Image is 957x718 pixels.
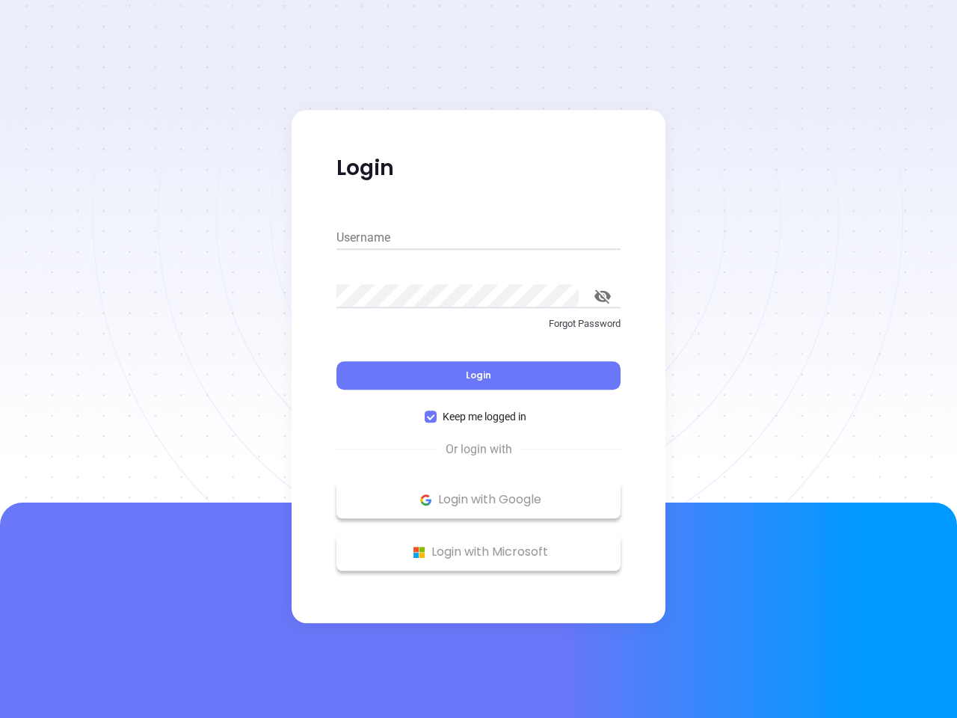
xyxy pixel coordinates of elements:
p: Login with Google [344,488,613,511]
img: Google Logo [416,491,435,509]
p: Login with Microsoft [344,541,613,563]
span: Keep me logged in [437,408,532,425]
button: Microsoft Logo Login with Microsoft [336,533,621,571]
span: Or login with [438,441,520,458]
button: Google Logo Login with Google [336,481,621,518]
a: Forgot Password [336,316,621,343]
span: Login [466,369,491,381]
p: Forgot Password [336,316,621,331]
button: toggle password visibility [585,278,621,314]
button: Login [336,361,621,390]
p: Login [336,155,621,182]
img: Microsoft Logo [410,543,428,562]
